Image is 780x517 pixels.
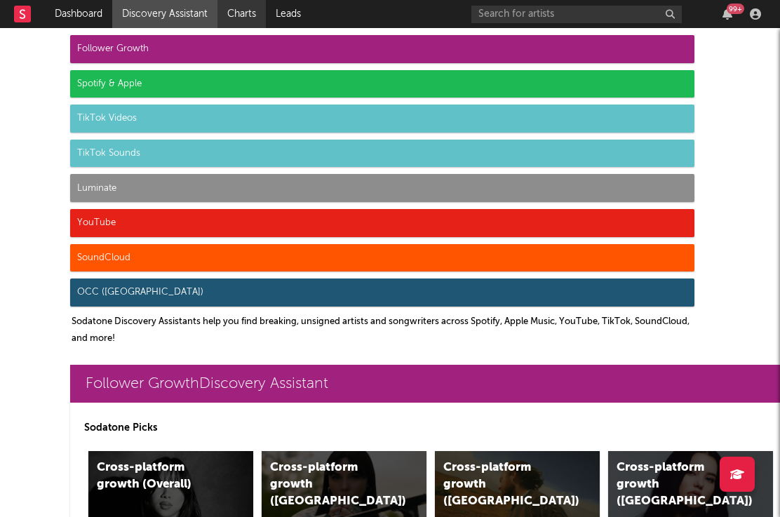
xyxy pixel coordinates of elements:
div: TikTok Videos [70,105,694,133]
div: Cross-platform growth (Overall) [97,459,215,493]
div: Cross-platform growth ([GEOGRAPHIC_DATA]) [617,459,735,510]
p: Sodatone Discovery Assistants help you find breaking, unsigned artists and songwriters across Spo... [72,314,694,347]
div: Cross-platform growth ([GEOGRAPHIC_DATA]) [443,459,562,510]
div: 99 + [727,4,744,14]
div: YouTube [70,209,694,237]
input: Search for artists [471,6,682,23]
div: Luminate [70,174,694,202]
div: OCC ([GEOGRAPHIC_DATA]) [70,278,694,307]
div: Cross-platform growth ([GEOGRAPHIC_DATA]) [270,459,389,510]
div: Spotify & Apple [70,70,694,98]
div: Follower Growth [70,35,694,63]
button: 99+ [722,8,732,20]
div: SoundCloud [70,244,694,272]
div: TikTok Sounds [70,140,694,168]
